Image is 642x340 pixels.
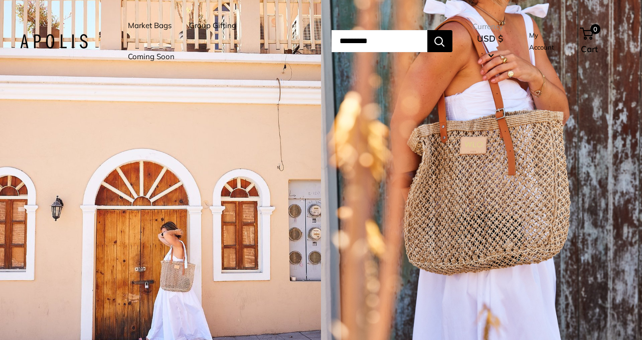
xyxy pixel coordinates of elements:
[20,34,88,49] img: Apolis
[581,25,622,57] a: 0 Cart
[427,30,452,52] button: Search
[590,24,600,34] span: 0
[128,19,172,33] a: Market Bags
[529,29,563,54] a: My Account
[472,31,508,63] button: USD $
[472,20,508,34] span: Currency
[189,19,236,33] a: Group Gifting
[581,44,598,54] span: Cart
[128,50,175,64] a: Coming Soon
[477,33,503,44] span: USD $
[332,30,427,52] input: Search...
